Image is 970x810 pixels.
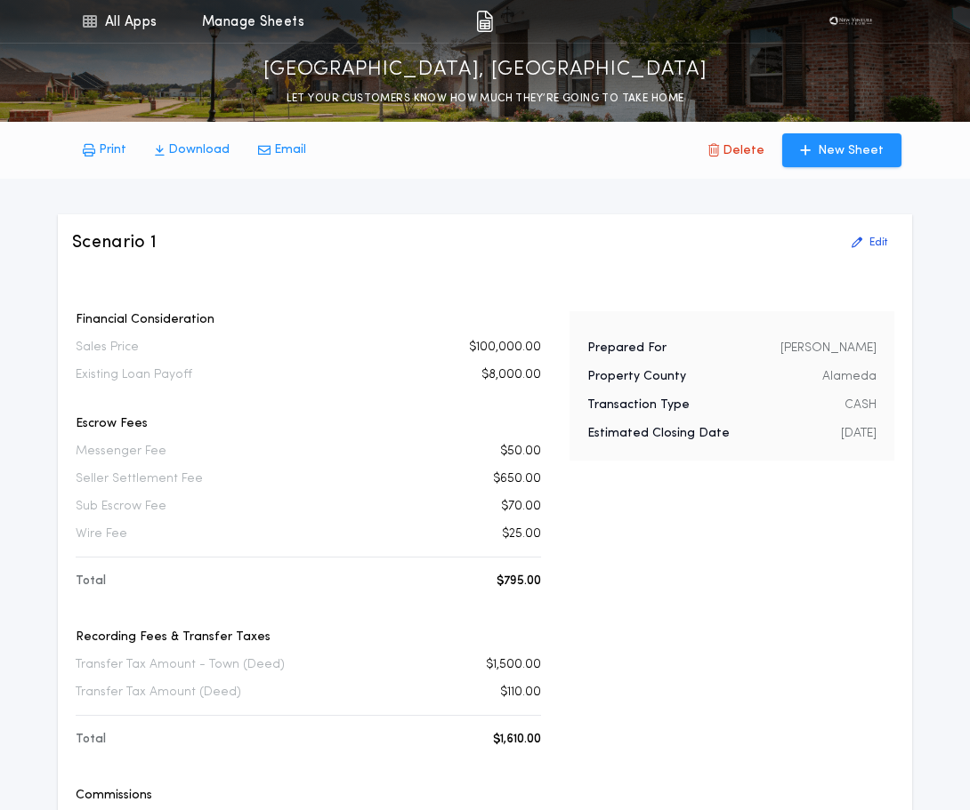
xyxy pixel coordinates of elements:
[780,340,877,357] p: [PERSON_NAME]
[76,415,541,433] p: Escrow Fees
[694,133,779,167] button: Delete
[869,236,887,250] p: Edit
[76,525,127,543] p: Wire Fee
[501,498,541,516] p: $70.00
[824,12,877,30] img: vs-icon
[841,229,898,257] button: Edit
[481,366,541,384] p: $8,000.00
[76,629,541,646] p: Recording Fees & Transfer Taxes
[244,134,320,166] button: Email
[587,368,686,386] p: Property County
[822,368,877,386] p: Alameda
[141,134,244,166] button: Download
[274,141,306,159] p: Email
[782,133,901,167] button: New Sheet
[76,339,139,357] p: Sales Price
[76,731,106,749] p: Total
[76,573,106,590] p: Total
[69,134,141,166] button: Print
[99,141,126,159] p: Print
[263,56,707,84] p: [GEOGRAPHIC_DATA], [GEOGRAPHIC_DATA]
[587,425,730,443] p: Estimated Closing Date
[502,525,541,543] p: $25.00
[818,142,884,160] p: New Sheet
[72,230,158,255] h3: Scenario 1
[287,90,684,108] p: LET YOUR CUSTOMERS KNOW HOW MUCH THEY’RE GOING TO TAKE HOME
[76,684,241,702] p: Transfer Tax Amount (Deed)
[493,470,541,488] p: $650.00
[486,656,541,674] p: $1,500.00
[497,573,541,590] p: $795.00
[500,443,541,461] p: $50.00
[845,397,877,414] p: CASH
[476,11,493,32] img: img
[469,339,541,357] p: $100,000.00
[587,397,690,414] p: Transaction Type
[76,656,285,674] p: Transfer Tax Amount - Town (Deed)
[76,787,541,805] p: Commissions
[76,311,541,329] p: Financial Consideration
[168,141,230,159] p: Download
[76,498,166,516] p: Sub Escrow Fee
[587,340,667,357] p: Prepared For
[500,684,541,702] p: $110.00
[841,425,877,443] p: [DATE]
[723,142,764,160] p: Delete
[76,366,192,384] p: Existing Loan Payoff
[76,443,166,461] p: Messenger Fee
[493,731,541,749] p: $1,610.00
[76,470,203,488] p: Seller Settlement Fee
